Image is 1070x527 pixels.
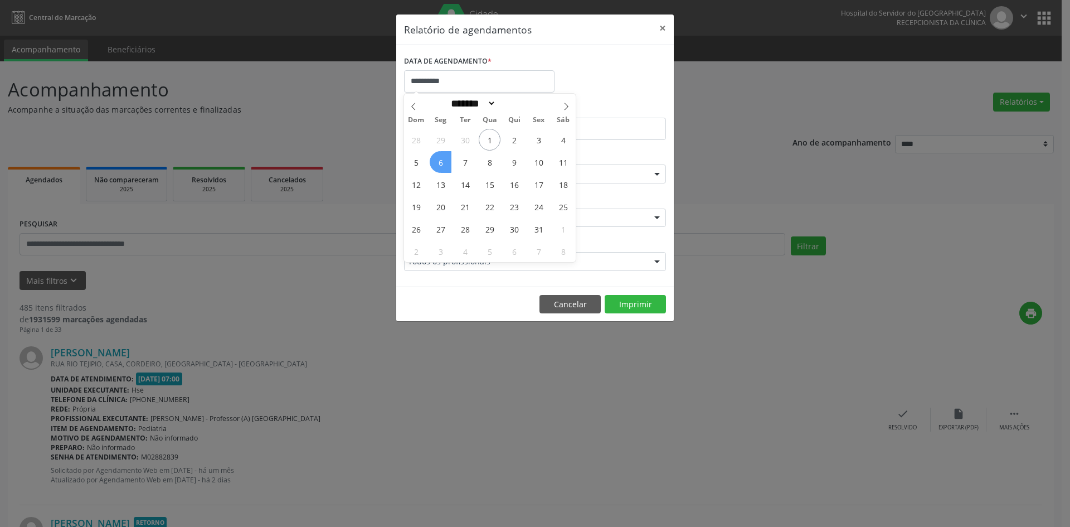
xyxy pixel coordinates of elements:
[405,129,427,151] span: Setembro 28, 2025
[479,173,500,195] span: Outubro 15, 2025
[605,295,666,314] button: Imprimir
[430,151,451,173] span: Outubro 6, 2025
[405,196,427,217] span: Outubro 19, 2025
[503,151,525,173] span: Outubro 9, 2025
[528,196,549,217] span: Outubro 24, 2025
[454,196,476,217] span: Outubro 21, 2025
[447,98,496,109] select: Month
[479,240,500,262] span: Novembro 5, 2025
[404,53,492,70] label: DATA DE AGENDAMENTO
[528,240,549,262] span: Novembro 7, 2025
[479,151,500,173] span: Outubro 8, 2025
[552,129,574,151] span: Outubro 4, 2025
[528,151,549,173] span: Outubro 10, 2025
[552,218,574,240] span: Novembro 1, 2025
[454,151,476,173] span: Outubro 7, 2025
[552,173,574,195] span: Outubro 18, 2025
[405,218,427,240] span: Outubro 26, 2025
[527,117,551,124] span: Sex
[503,129,525,151] span: Outubro 2, 2025
[405,240,427,262] span: Novembro 2, 2025
[552,240,574,262] span: Novembro 8, 2025
[552,151,574,173] span: Outubro 11, 2025
[503,173,525,195] span: Outubro 16, 2025
[454,129,476,151] span: Setembro 30, 2025
[503,196,525,217] span: Outubro 23, 2025
[478,117,502,124] span: Qua
[429,117,453,124] span: Seg
[454,240,476,262] span: Novembro 4, 2025
[453,117,478,124] span: Ter
[479,196,500,217] span: Outubro 22, 2025
[404,117,429,124] span: Dom
[454,173,476,195] span: Outubro 14, 2025
[528,173,549,195] span: Outubro 17, 2025
[552,196,574,217] span: Outubro 25, 2025
[502,117,527,124] span: Qui
[551,117,576,124] span: Sáb
[503,240,525,262] span: Novembro 6, 2025
[479,218,500,240] span: Outubro 29, 2025
[528,218,549,240] span: Outubro 31, 2025
[430,129,451,151] span: Setembro 29, 2025
[405,151,427,173] span: Outubro 5, 2025
[528,129,549,151] span: Outubro 3, 2025
[405,173,427,195] span: Outubro 12, 2025
[430,173,451,195] span: Outubro 13, 2025
[503,218,525,240] span: Outubro 30, 2025
[479,129,500,151] span: Outubro 1, 2025
[538,100,666,118] label: ATÉ
[539,295,601,314] button: Cancelar
[404,22,532,37] h5: Relatório de agendamentos
[430,196,451,217] span: Outubro 20, 2025
[651,14,674,42] button: Close
[430,240,451,262] span: Novembro 3, 2025
[430,218,451,240] span: Outubro 27, 2025
[496,98,533,109] input: Year
[454,218,476,240] span: Outubro 28, 2025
